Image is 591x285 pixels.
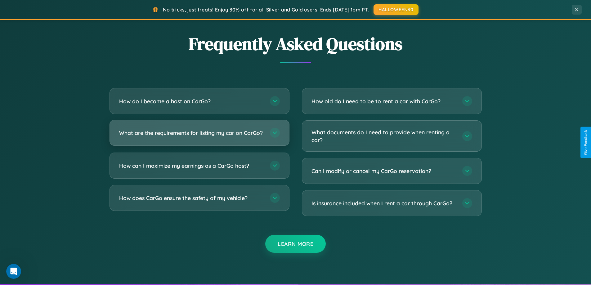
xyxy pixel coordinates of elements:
span: No tricks, just treats! Enjoy 30% off for all Silver and Gold users! Ends [DATE] 1pm PT. [163,7,369,13]
h2: Frequently Asked Questions [110,32,482,56]
button: HALLOWEEN30 [374,4,419,15]
h3: Is insurance included when I rent a car through CarGo? [311,199,456,207]
h3: What documents do I need to provide when renting a car? [311,128,456,144]
div: Give Feedback [584,130,588,155]
h3: How old do I need to be to rent a car with CarGo? [311,97,456,105]
iframe: Intercom live chat [6,264,21,279]
h3: How do I become a host on CarGo? [119,97,264,105]
h3: How can I maximize my earnings as a CarGo host? [119,162,264,170]
h3: Can I modify or cancel my CarGo reservation? [311,167,456,175]
button: Learn More [265,235,326,253]
h3: How does CarGo ensure the safety of my vehicle? [119,194,264,202]
h3: What are the requirements for listing my car on CarGo? [119,129,264,137]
